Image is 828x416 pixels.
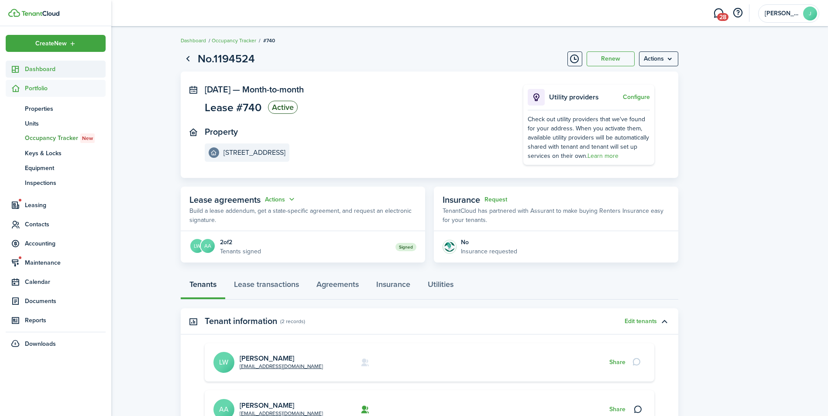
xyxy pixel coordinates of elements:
avatar-text: AA [201,239,215,253]
span: New [82,134,93,142]
a: Units [6,116,106,131]
span: Reports [25,316,106,325]
button: Renew [587,51,635,66]
span: Equipment [25,164,106,173]
span: Accounting [25,239,106,248]
span: Units [25,119,106,128]
a: Lease transactions [225,273,308,300]
a: Insurance [368,273,419,300]
img: Insurance protection [443,240,457,254]
a: Go back [181,51,196,66]
a: AA [205,238,216,256]
status: Active [268,101,298,114]
span: 28 [717,13,728,21]
button: Open resource center [730,6,745,20]
a: Utilities [419,273,462,300]
a: Properties [6,101,106,116]
a: [EMAIL_ADDRESS][DOMAIN_NAME] [240,362,323,370]
span: Occupancy Tracker [25,133,106,143]
button: Actions [265,194,296,205]
menu-btn: Actions [639,51,678,66]
button: Configure [623,94,650,101]
span: #740 [263,37,275,44]
span: [DATE] [205,83,230,96]
button: Open menu [639,51,678,66]
a: Inspections [6,175,106,190]
span: Month-to-month [242,83,304,96]
span: Keys & Locks [25,149,106,158]
panel-main-title: Property [205,127,238,137]
span: Portfolio [25,84,106,93]
span: Contacts [25,220,106,229]
button: Open menu [6,35,106,52]
a: Dashboard [181,37,206,44]
span: Leasing [25,201,106,210]
panel-main-subtitle: (2 records) [280,317,305,325]
span: Properties [25,104,106,113]
a: Occupancy TrackerNew [6,131,106,146]
a: Agreements [308,273,368,300]
a: Messaging [710,2,727,24]
span: — [233,83,240,96]
p: Build a lease addendum, get a state-specific agreement, and request an electronic signature. [189,206,416,225]
p: Tenants signed [220,247,261,256]
p: Insurance requested [461,247,517,256]
div: 2 of 2 [220,238,261,247]
p: Utility providers [549,92,621,102]
button: Toggle accordion [657,314,672,329]
avatar-text: LW [213,352,234,373]
e-details-info-title: [STREET_ADDRESS] [223,149,285,157]
span: Jennifer [765,10,800,17]
button: Request [484,196,507,203]
a: Occupancy Tracker [212,37,256,44]
status: Signed [395,243,416,251]
span: Inspections [25,178,106,188]
button: Share [609,406,625,413]
a: Reports [6,312,106,329]
button: Open menu [265,194,296,205]
div: Check out utility providers that we've found for your address. When you activate them, available ... [528,115,650,160]
button: Timeline [567,51,582,66]
a: Equipment [6,160,106,175]
h1: No.1194524 [198,51,255,67]
img: TenantCloud [21,11,59,16]
a: [PERSON_NAME] [240,353,294,363]
span: Lease #740 [205,102,261,113]
panel-main-title: Tenant information [205,316,277,326]
avatar-text: J [803,7,817,20]
span: Downloads [25,339,56,348]
span: Create New [35,41,67,47]
span: Dashboard [25,65,106,74]
button: Share [609,359,625,366]
a: [PERSON_NAME] [240,400,294,410]
span: Insurance [443,193,480,206]
button: Edit tenants [625,318,657,325]
img: TenantCloud [8,9,20,17]
span: Calendar [25,277,106,286]
span: Documents [25,297,106,306]
a: Keys & Locks [6,146,106,160]
span: Maintenance [25,258,106,267]
a: Learn more [588,151,618,160]
a: LW [189,238,205,256]
p: TenantCloud has partnered with Assurant to make buying Renters Insurance easy for your tenants. [443,206,670,225]
avatar-text: LW [190,239,204,253]
span: Lease agreements [189,193,261,206]
div: No [461,238,517,247]
a: Dashboard [6,61,106,78]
